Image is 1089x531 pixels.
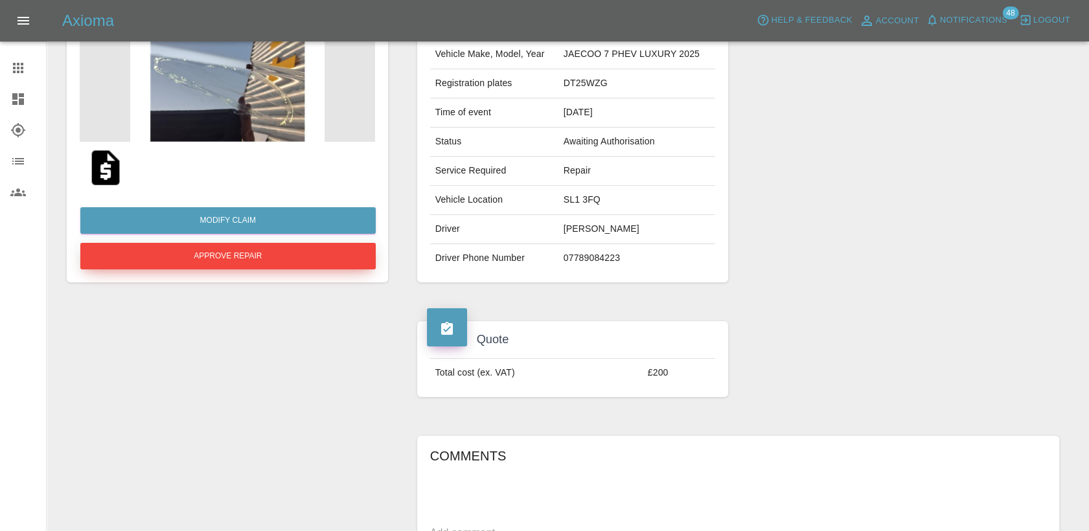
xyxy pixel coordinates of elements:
[558,69,716,98] td: DT25WZG
[558,186,716,215] td: SL1 3FQ
[430,157,558,186] td: Service Required
[430,40,558,69] td: Vehicle Make, Model, Year
[558,98,716,128] td: [DATE]
[430,215,558,244] td: Driver
[430,446,1046,466] h6: Comments
[876,14,919,28] span: Account
[430,359,643,387] td: Total cost (ex. VAT)
[80,12,375,142] img: c03fcd11-e43a-403e-8fed-3405ad92d036
[558,128,716,157] td: Awaiting Authorisation
[1002,6,1018,19] span: 48
[62,10,114,31] h5: Axioma
[558,40,716,69] td: JAECOO 7 PHEV LUXURY 2025
[643,359,716,387] td: £200
[430,98,558,128] td: Time of event
[430,128,558,157] td: Status
[1016,10,1073,30] button: Logout
[430,69,558,98] td: Registration plates
[558,157,716,186] td: Repair
[558,215,716,244] td: [PERSON_NAME]
[753,10,855,30] button: Help & Feedback
[1033,13,1070,28] span: Logout
[771,13,852,28] span: Help & Feedback
[8,5,39,36] button: Open drawer
[923,10,1011,30] button: Notifications
[940,13,1007,28] span: Notifications
[80,207,376,234] a: Modify Claim
[856,10,923,31] a: Account
[558,244,716,273] td: 07789084223
[85,147,126,188] img: original/e20b0d39-9078-42f2-8e08-6cb68a83bcaf
[430,186,558,215] td: Vehicle Location
[427,331,719,348] h4: Quote
[430,244,558,273] td: Driver Phone Number
[80,243,376,269] button: Approve Repair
